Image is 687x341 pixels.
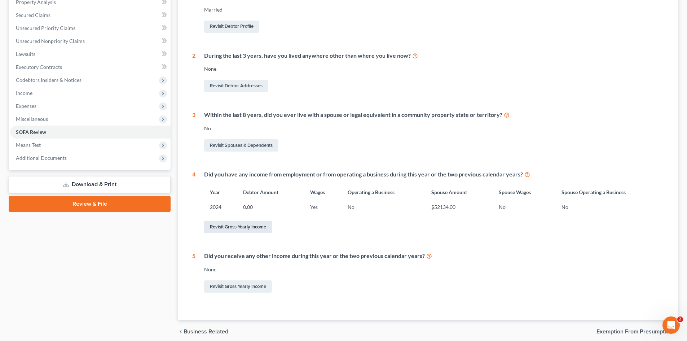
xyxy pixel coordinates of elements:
span: Means Test [16,142,41,148]
a: Revisit Gross Yearly Income [204,221,272,233]
a: Revisit Debtor Addresses [204,80,268,92]
iframe: Intercom live chat [662,316,680,334]
button: chevron_left Business Related [178,329,228,335]
div: Within the last 8 years, did you ever live with a spouse or legal equivalent in a community prope... [204,111,664,119]
td: 0.00 [237,200,304,214]
div: Married [204,6,664,13]
i: chevron_left [178,329,184,335]
div: None [204,65,664,73]
a: Lawsuits [10,48,171,61]
a: Secured Claims [10,9,171,22]
span: SOFA Review [16,129,46,135]
span: Codebtors Insiders & Notices [16,77,82,83]
span: 2 [677,316,683,322]
th: Spouse Operating a Business [556,184,664,200]
a: SOFA Review [10,126,171,139]
span: Additional Documents [16,155,67,161]
a: Executory Contracts [10,61,171,74]
th: Operating a Business [342,184,426,200]
a: Unsecured Priority Claims [10,22,171,35]
a: Revisit Spouses & Dependents [204,139,278,152]
a: Revisit Gross Yearly Income [204,280,272,293]
th: Wages [304,184,342,200]
span: Unsecured Nonpriority Claims [16,38,85,44]
td: No [342,200,426,214]
th: Spouse Wages [493,184,555,200]
span: Exemption from Presumption [596,329,673,335]
th: Year [204,184,237,200]
td: Yes [304,200,342,214]
a: Download & Print [9,176,171,193]
div: 5 [192,252,195,294]
td: $52134.00 [426,200,493,214]
td: No [556,200,664,214]
span: Business Related [184,329,228,335]
div: Did you have any income from employment or from operating a business during this year or the two ... [204,170,664,179]
span: Expenses [16,103,36,109]
span: Secured Claims [16,12,50,18]
a: Review & File [9,196,171,212]
div: 3 [192,111,195,153]
button: Exemption from Presumption chevron_right [596,329,678,335]
span: Unsecured Priority Claims [16,25,75,31]
a: Revisit Debtor Profile [204,21,259,33]
th: Debtor Amount [237,184,304,200]
div: Did you receive any other income during this year or the two previous calendar years? [204,252,664,260]
div: 4 [192,170,195,235]
div: During the last 3 years, have you lived anywhere other than where you live now? [204,52,664,60]
a: Unsecured Nonpriority Claims [10,35,171,48]
span: Executory Contracts [16,64,62,70]
div: None [204,266,664,273]
th: Spouse Amount [426,184,493,200]
div: No [204,125,664,132]
td: 2024 [204,200,237,214]
span: Lawsuits [16,51,35,57]
div: 2 [192,52,195,94]
span: Miscellaneous [16,116,48,122]
td: No [493,200,555,214]
span: Income [16,90,32,96]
